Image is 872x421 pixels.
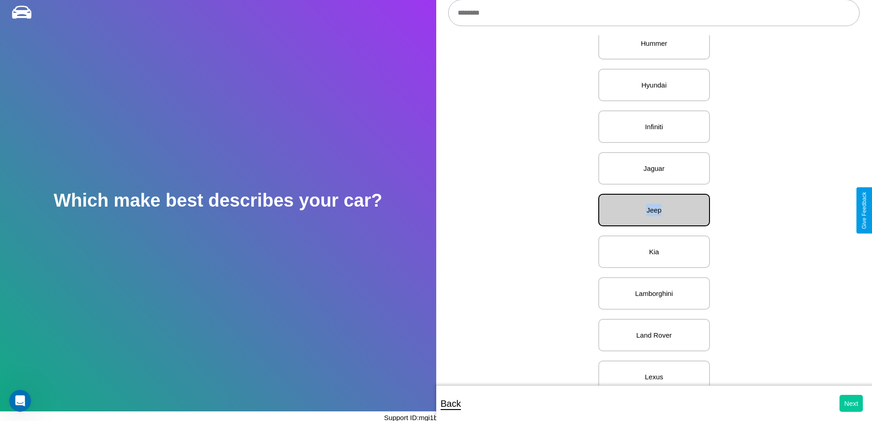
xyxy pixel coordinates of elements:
[608,120,700,133] p: Infiniti
[608,287,700,300] p: Lamborghini
[840,395,863,412] button: Next
[608,37,700,49] p: Hummer
[608,246,700,258] p: Kia
[608,371,700,383] p: Lexus
[608,329,700,341] p: Land Rover
[9,390,31,412] iframe: Intercom live chat
[608,204,700,216] p: Jeep
[608,79,700,91] p: Hyundai
[54,190,382,211] h2: Which make best describes your car?
[441,395,461,412] p: Back
[608,162,700,175] p: Jaguar
[861,192,867,229] div: Give Feedback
